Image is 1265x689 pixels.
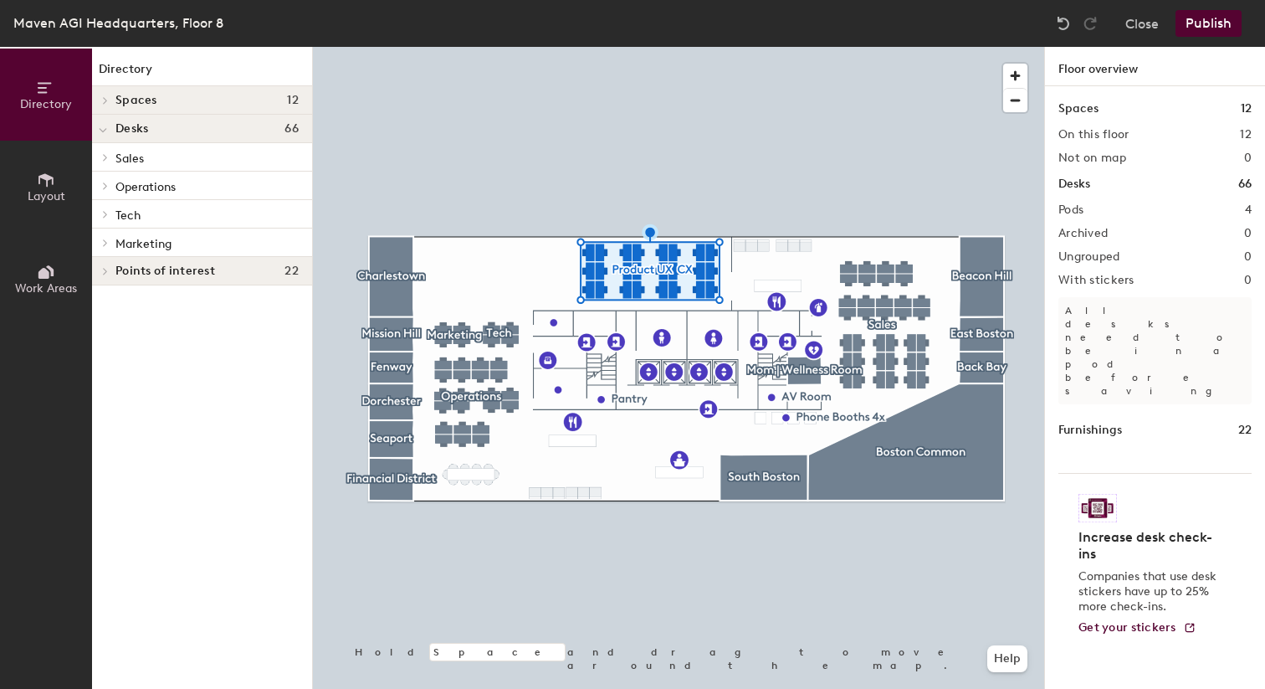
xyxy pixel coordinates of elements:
h2: Not on map [1058,152,1126,165]
h1: 66 [1238,175,1252,193]
span: Layout [28,189,65,203]
h2: 4 [1245,203,1252,217]
h1: 22 [1238,421,1252,440]
h1: Desks [1058,175,1090,193]
span: Tech [115,208,141,223]
p: Companies that use desk stickers have up to 25% more check-ins. [1078,569,1221,614]
img: Sticker logo [1078,494,1117,522]
h2: 0 [1244,250,1252,264]
h2: Pods [1058,203,1083,217]
h2: 0 [1244,152,1252,165]
div: Maven AGI Headquarters, Floor 8 [13,13,223,33]
span: Sales [115,152,144,166]
button: Publish [1175,10,1242,37]
img: Redo [1082,15,1099,32]
h1: Directory [92,60,312,86]
h2: Archived [1058,227,1108,240]
span: 22 [284,265,299,278]
span: 66 [284,122,299,136]
span: Get your stickers [1078,620,1176,635]
span: Spaces [115,94,157,107]
span: Operations [115,180,176,194]
h2: Ungrouped [1058,250,1120,264]
span: 12 [287,94,299,107]
h2: 12 [1240,128,1252,141]
span: Desks [115,122,148,136]
span: Marketing [115,237,172,251]
span: Points of interest [115,265,215,278]
h1: Spaces [1058,100,1099,118]
button: Help [987,645,1027,672]
span: Directory [20,97,72,111]
span: Work Areas [15,281,77,296]
a: Get your stickers [1078,621,1196,635]
button: Close [1125,10,1159,37]
h1: Floor overview [1045,47,1265,86]
h4: Increase desk check-ins [1078,529,1221,563]
p: All desks need to be in a pod before saving [1058,297,1252,404]
h1: 12 [1241,100,1252,118]
h2: 0 [1244,227,1252,240]
h2: With stickers [1058,274,1134,287]
h2: 0 [1244,274,1252,287]
h2: On this floor [1058,128,1129,141]
img: Undo [1055,15,1072,32]
h1: Furnishings [1058,421,1122,440]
